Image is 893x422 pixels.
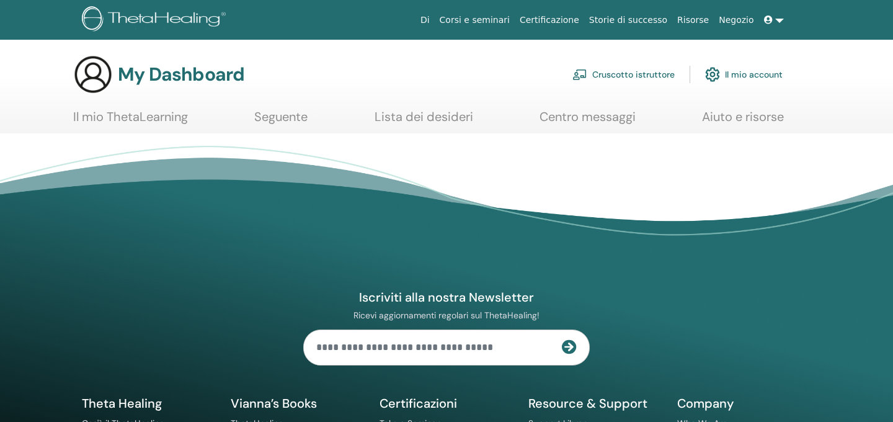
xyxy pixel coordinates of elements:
a: Corsi e seminari [435,9,515,32]
a: Lista dei desideri [375,109,473,133]
a: Aiuto e risorse [702,109,784,133]
img: cog.svg [705,64,720,85]
p: Ricevi aggiornamenti regolari sul ThetaHealing! [303,310,590,321]
a: Risorse [672,9,714,32]
h5: Company [677,395,811,411]
a: Seguente [254,109,308,133]
a: Storie di successo [584,9,672,32]
h3: My Dashboard [118,63,244,86]
h4: Iscriviti alla nostra Newsletter [303,289,590,305]
img: logo.png [82,6,230,34]
a: Il mio ThetaLearning [73,109,188,133]
a: Di [415,9,435,32]
h5: Theta Healing [82,395,216,411]
img: generic-user-icon.jpg [73,55,113,94]
h5: Resource & Support [528,395,662,411]
a: Centro messaggi [540,109,636,133]
h5: Vianna’s Books [231,395,365,411]
img: chalkboard-teacher.svg [572,69,587,80]
a: Negozio [714,9,758,32]
a: Certificazione [515,9,584,32]
a: Cruscotto istruttore [572,61,675,88]
h5: Certificazioni [380,395,513,411]
a: Il mio account [705,61,783,88]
